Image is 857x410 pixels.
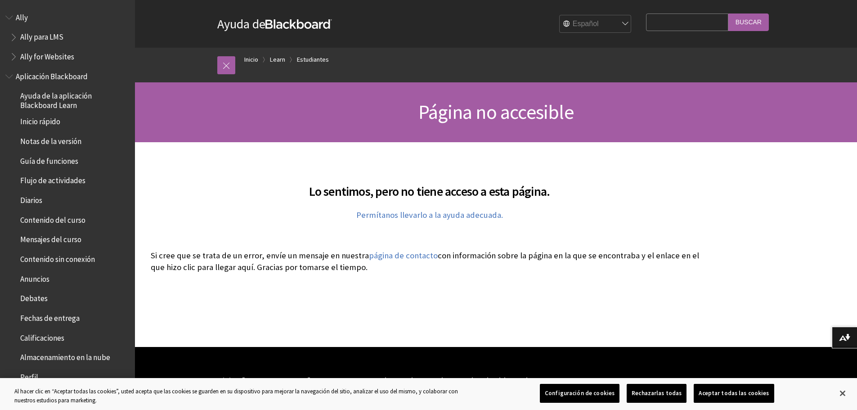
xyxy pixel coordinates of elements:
[244,54,258,65] a: Inicio
[728,14,769,31] input: Buscar
[151,250,709,273] p: Si cree que se trata de un error, envíe un mensaje en nuestra con información sobre la página en ...
[366,374,627,390] h2: Ayuda con los productos de Blackboard
[20,291,48,303] span: Debates
[265,19,332,29] strong: Blackboard
[20,330,64,342] span: Calificaciones
[270,54,285,65] a: Learn
[16,10,28,22] span: Ally
[151,171,709,201] h2: Lo sentimos, pero no tiene acceso a esta página.
[356,210,503,221] a: Permítanos llevarlo a la ayuda adecuada.
[20,252,95,264] span: Contenido sin conexión
[20,89,129,110] span: Ayuda de la aplicación Blackboard Learn
[20,49,74,61] span: Ally for Websites
[20,232,81,244] span: Mensajes del curso
[20,30,63,42] span: Ally para LMS
[5,10,130,64] nav: Book outline for Anthology Ally Help
[217,16,332,32] a: Ayuda deBlackboard
[20,193,42,205] span: Diarios
[627,384,686,403] button: Rechazarlas todas
[540,384,619,403] button: Configuración de cookies
[20,173,85,185] span: Flujo de actividades
[20,311,80,323] span: Fechas de entrega
[217,375,311,388] a: Visite [DOMAIN_NAME]
[20,369,38,382] span: Perfil
[20,134,81,146] span: Notas de la versión
[833,383,853,403] button: Cerrar
[20,212,85,225] span: Contenido del curso
[20,271,49,284] span: Anuncios
[20,350,110,362] span: Almacenamiento en la nube
[418,99,574,124] span: Página no accesible
[14,387,471,405] div: Al hacer clic en “Aceptar todas las cookies”, usted acepta que las cookies se guarden en su dispo...
[20,153,78,166] span: Guía de funciones
[16,69,88,81] span: Aplicación Blackboard
[694,384,774,403] button: Aceptar todas las cookies
[369,250,438,261] a: página de contacto
[297,54,329,65] a: Estudiantes
[560,15,632,33] select: Site Language Selector
[20,114,60,126] span: Inicio rápido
